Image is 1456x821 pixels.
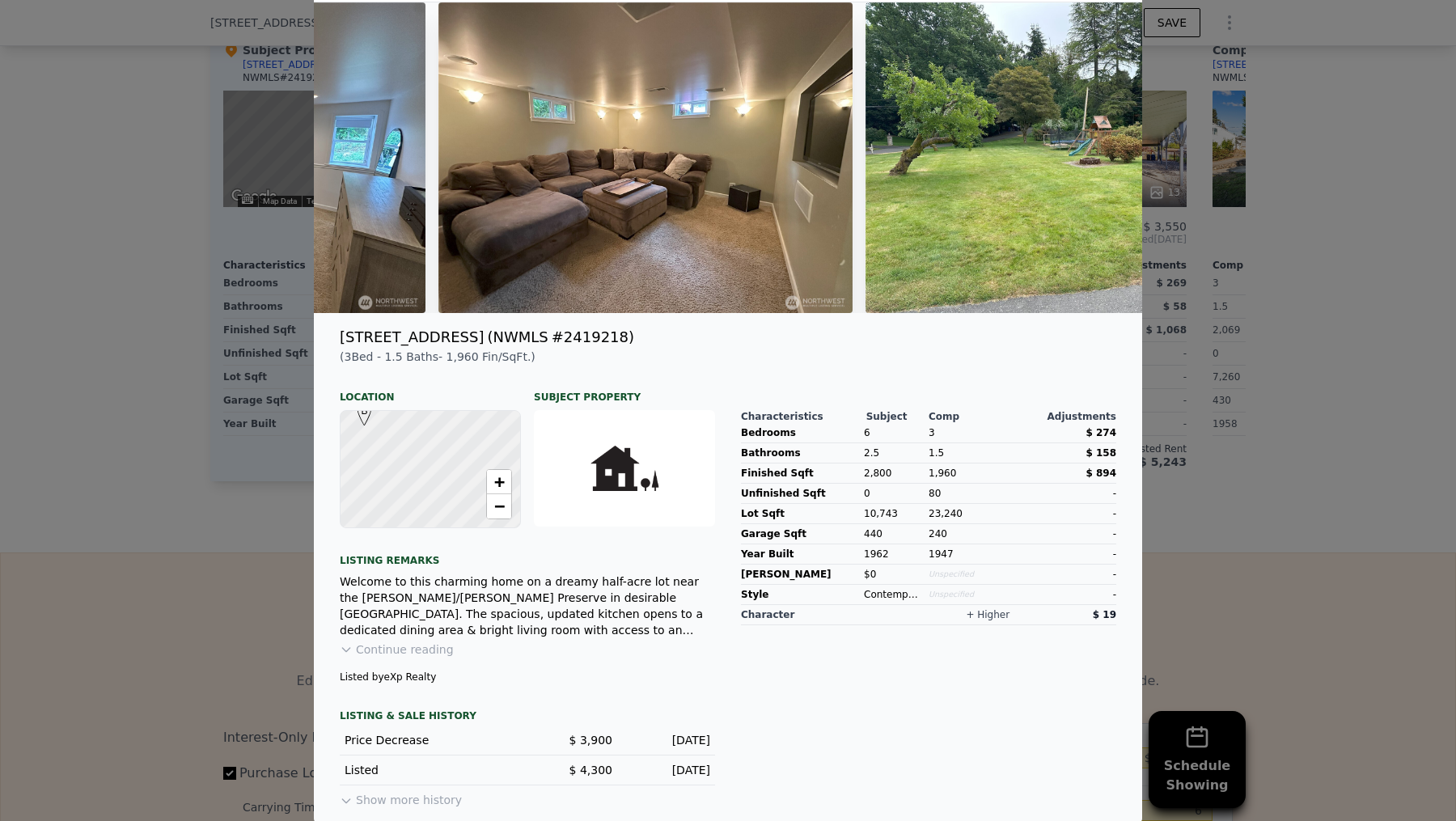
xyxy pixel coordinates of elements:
span: 1,960 [447,350,479,363]
div: Lot Sqft [741,504,857,523]
div: Garage Sqft [741,524,857,544]
div: ( ) [487,326,1116,349]
div: • [485,486,495,496]
button: Continue reading [340,641,454,658]
div: Contemporary [864,585,922,604]
div: [DATE] [625,762,710,778]
span: 80 [929,488,941,499]
div: Style [741,585,857,604]
div: Adjustments [1022,410,1116,423]
div: character [741,605,891,625]
div: Subject [866,410,929,423]
div: 440 [864,524,922,544]
div: LISTING & SALE HISTORY [340,709,715,726]
span: # 2419218 [552,326,629,349]
span: $ 4,300 [569,764,612,777]
div: + higher [966,608,1009,621]
div: Listed [345,762,514,778]
div: [DATE] [625,732,710,748]
span: NWMLS [493,326,548,349]
div: 2,800 [864,463,922,483]
span: B [353,404,375,418]
span: $ 158 [1086,447,1116,459]
div: 6 [864,423,922,442]
div: Bathrooms [741,443,857,463]
div: [PERSON_NAME] [741,565,857,584]
div: Listing remarks [340,541,715,567]
span: 23,240 [929,508,963,519]
span: 3 [929,427,935,438]
div: Year Built [741,544,857,564]
div: Price Decrease [345,732,514,748]
div: - [1026,504,1116,523]
span: + [494,472,505,492]
div: - [1026,524,1116,544]
div: Finished Sqft [741,463,857,483]
div: Subject Property [534,378,715,404]
div: Comp [929,410,1022,423]
div: 1962 [864,544,922,564]
div: - [1026,484,1116,503]
div: $0 [864,565,922,584]
div: - [1026,565,1116,584]
img: Property Img [866,2,1280,313]
div: 1947 [929,544,1019,564]
span: $ 19 [1093,609,1116,620]
div: Unspecified [929,585,1019,604]
div: B [353,404,363,413]
div: 0 [864,484,922,503]
div: Welcome to this charming home on a dreamy half-acre lot near the [PERSON_NAME]/[PERSON_NAME] Pres... [340,573,715,638]
div: 10,743 [864,504,922,523]
span: $ 894 [1086,468,1116,479]
div: Characteristics [741,410,866,423]
div: 1.5 [929,443,1019,463]
div: [STREET_ADDRESS] [340,326,484,349]
div: Unfinished Sqft [741,484,857,503]
div: Bedrooms [741,423,857,442]
div: Listed by eXp Realty [340,671,715,683]
div: - [1026,585,1116,604]
div: Location [340,378,521,404]
span: 1,960 [929,468,956,479]
div: Unspecified [929,565,1019,584]
span: 240 [929,528,947,540]
button: Show more history [340,785,462,808]
span: • [485,481,507,506]
a: Zoom out [487,494,511,518]
span: $ 3,900 [569,734,612,747]
span: − [494,496,505,516]
img: Property Img [438,2,853,313]
div: - [1026,544,1116,564]
a: Zoom in [487,470,511,494]
span: ( 3 Bed - 1.5 Baths - Fin/SqFt.) [340,350,535,363]
span: $ 274 [1086,427,1116,438]
div: 2.5 [864,443,922,463]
